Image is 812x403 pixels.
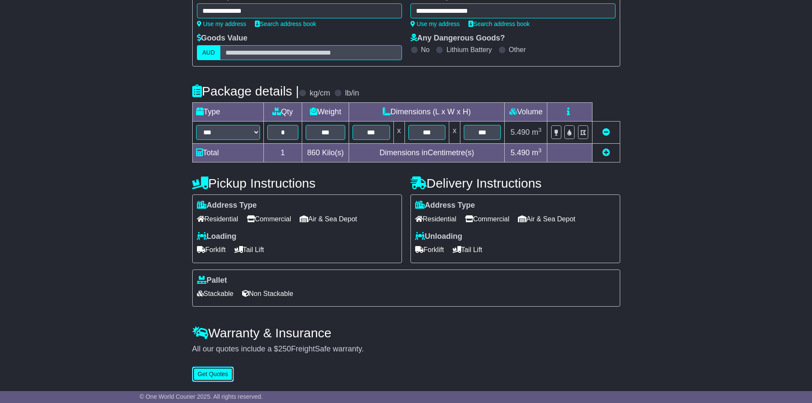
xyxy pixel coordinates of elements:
[300,212,357,226] span: Air & Sea Depot
[345,89,359,98] label: lb/in
[140,393,263,400] span: © One World Courier 2025. All rights reserved.
[278,345,291,353] span: 250
[302,103,349,122] td: Weight
[532,148,542,157] span: m
[538,127,542,133] sup: 3
[309,89,330,98] label: kg/cm
[410,176,620,190] h4: Delivery Instructions
[302,144,349,162] td: Kilo(s)
[511,128,530,136] span: 5.490
[415,201,475,210] label: Address Type
[192,84,299,98] h4: Package details |
[197,34,248,43] label: Goods Value
[532,128,542,136] span: m
[242,287,293,300] span: Non Stackable
[468,20,530,27] a: Search address book
[197,20,246,27] a: Use my address
[509,46,526,54] label: Other
[446,46,492,54] label: Lithium Battery
[505,103,547,122] td: Volume
[197,45,221,60] label: AUD
[538,147,542,154] sup: 3
[197,243,226,256] span: Forklift
[421,46,430,54] label: No
[511,148,530,157] span: 5.490
[602,128,610,136] a: Remove this item
[197,201,257,210] label: Address Type
[307,148,320,157] span: 860
[192,367,234,382] button: Get Quotes
[255,20,316,27] a: Search address book
[192,345,620,354] div: All our quotes include a $ FreightSafe warranty.
[192,326,620,340] h4: Warranty & Insurance
[518,212,575,226] span: Air & Sea Depot
[197,287,234,300] span: Stackable
[415,232,462,241] label: Unloading
[197,276,227,285] label: Pallet
[192,176,402,190] h4: Pickup Instructions
[197,232,237,241] label: Loading
[410,20,460,27] a: Use my address
[263,144,302,162] td: 1
[415,212,457,226] span: Residential
[453,243,483,256] span: Tail Lift
[449,122,460,144] td: x
[465,212,509,226] span: Commercial
[234,243,264,256] span: Tail Lift
[247,212,291,226] span: Commercial
[602,148,610,157] a: Add new item
[415,243,444,256] span: Forklift
[410,34,505,43] label: Any Dangerous Goods?
[393,122,405,144] td: x
[197,212,238,226] span: Residential
[349,144,505,162] td: Dimensions in Centimetre(s)
[263,103,302,122] td: Qty
[192,144,263,162] td: Total
[349,103,505,122] td: Dimensions (L x W x H)
[192,103,263,122] td: Type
